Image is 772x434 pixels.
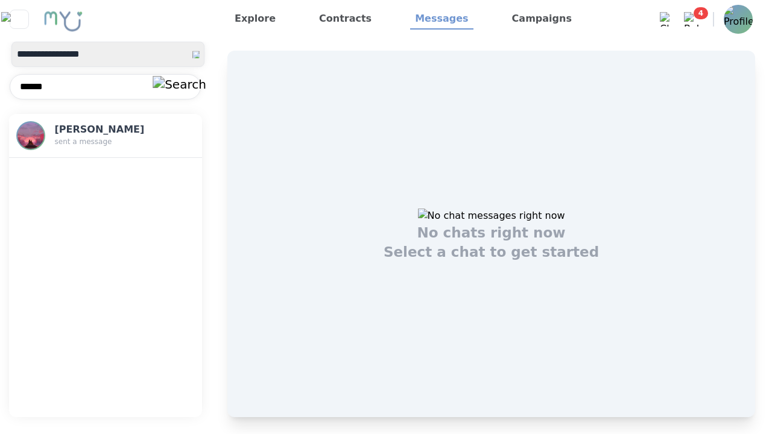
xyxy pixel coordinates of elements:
[9,114,202,158] button: Profile[PERSON_NAME]sent a message
[230,9,280,30] a: Explore
[17,122,44,149] img: Profile
[417,223,565,242] h1: No chats right now
[724,5,753,34] img: Profile
[684,12,698,27] img: Bell
[418,209,565,223] img: No chat messages right now
[314,9,376,30] a: Contracts
[55,122,160,137] h3: [PERSON_NAME]
[660,12,674,27] img: Chat
[384,242,599,262] h1: Select a chat to get started
[153,76,206,94] img: Search
[507,9,577,30] a: Campaigns
[694,7,708,19] span: 4
[410,9,473,30] a: Messages
[55,137,160,146] p: sent a message
[1,12,37,27] img: Close sidebar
